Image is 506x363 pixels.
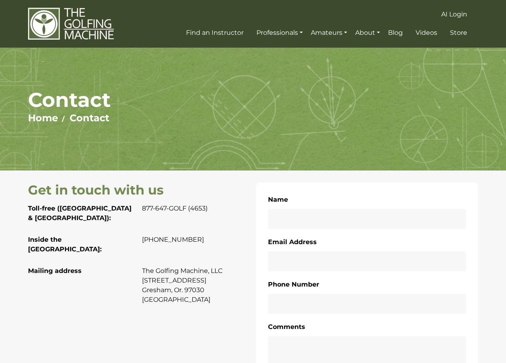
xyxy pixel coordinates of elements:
h2: Get in touch with us [28,183,250,198]
label: Phone Number [268,279,319,290]
h1: Contact [28,88,478,112]
a: Contact [70,112,109,124]
a: AI Login [439,7,469,22]
a: Blog [386,26,405,40]
span: AI Login [441,10,467,18]
strong: Inside the [GEOGRAPHIC_DATA]: [28,236,102,253]
a: Store [448,26,469,40]
label: Name [268,195,288,205]
a: Home [28,112,58,124]
img: The Golfing Machine [28,7,114,40]
a: Find an Instructor [184,26,246,40]
span: Find an Instructor [186,29,244,36]
p: [PHONE_NUMBER] [142,235,250,245]
label: Email Address [268,237,317,247]
span: Store [450,29,467,36]
span: Videos [416,29,437,36]
p: 877-647-GOLF (4653) [142,204,250,213]
span: Blog [388,29,403,36]
label: Comments [268,322,305,332]
a: Videos [414,26,439,40]
a: Amateurs [309,26,349,40]
p: The Golfing Machine, LLC [STREET_ADDRESS] Gresham, Or. 97030 [GEOGRAPHIC_DATA] [142,266,250,305]
strong: Mailing address [28,267,82,275]
strong: Toll-free ([GEOGRAPHIC_DATA] & [GEOGRAPHIC_DATA]): [28,205,132,222]
a: About [353,26,382,40]
a: Professionals [254,26,305,40]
